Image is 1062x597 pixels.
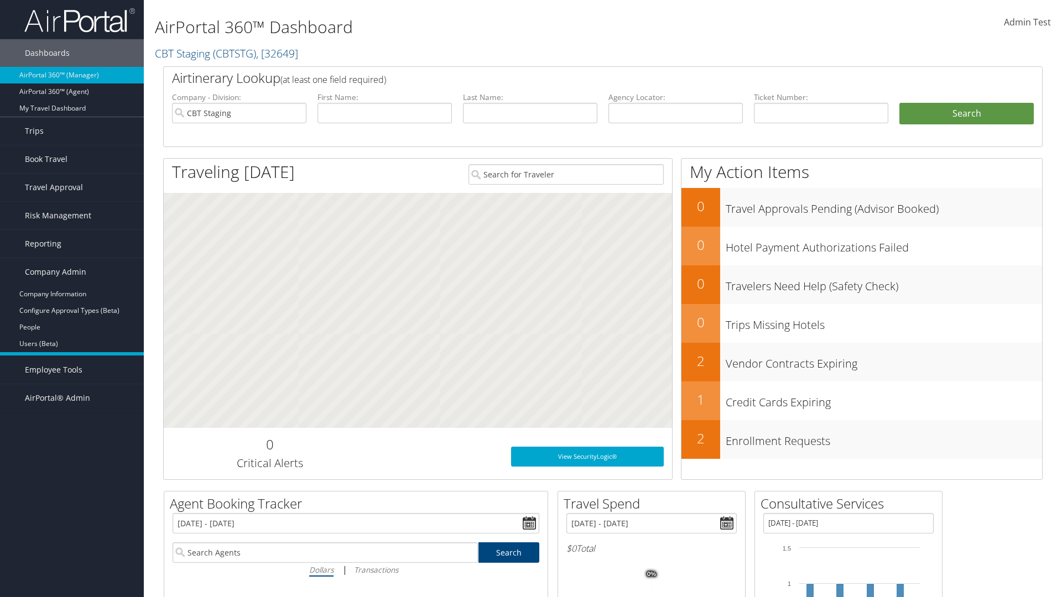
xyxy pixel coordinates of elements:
span: Reporting [25,230,61,258]
a: Admin Test [1004,6,1051,40]
h6: Total [566,542,737,554]
span: Employee Tools [25,356,82,384]
h2: Travel Spend [564,494,745,513]
a: 2Vendor Contracts Expiring [681,343,1042,381]
h3: Travel Approvals Pending (Advisor Booked) [726,196,1042,217]
h3: Credit Cards Expiring [726,389,1042,410]
h1: AirPortal 360™ Dashboard [155,15,752,39]
h3: Enrollment Requests [726,428,1042,449]
a: Search [478,542,540,563]
span: Risk Management [25,202,91,229]
tspan: 0% [647,571,656,578]
span: Book Travel [25,145,67,173]
h2: Consultative Services [761,494,942,513]
h2: 1 [681,390,720,409]
span: Trips [25,117,44,145]
span: Admin Test [1004,16,1051,28]
h2: 0 [172,435,367,454]
h3: Trips Missing Hotels [726,312,1042,333]
a: 0Travel Approvals Pending (Advisor Booked) [681,188,1042,227]
h3: Hotel Payment Authorizations Failed [726,234,1042,255]
a: 0Trips Missing Hotels [681,304,1042,343]
h3: Vendor Contracts Expiring [726,350,1042,371]
label: First Name: [317,92,452,103]
label: Agency Locator: [608,92,743,103]
h1: Traveling [DATE] [172,160,295,184]
h2: 2 [681,429,720,448]
h2: 0 [681,197,720,216]
h2: Agent Booking Tracker [170,494,548,513]
span: (at least one field required) [280,74,386,86]
span: Travel Approval [25,174,83,201]
img: airportal-logo.png [24,7,135,33]
span: Company Admin [25,258,86,286]
button: Search [899,103,1034,125]
a: 0Hotel Payment Authorizations Failed [681,227,1042,265]
div: | [173,563,539,577]
label: Ticket Number: [754,92,888,103]
input: Search Agents [173,542,478,563]
a: 0Travelers Need Help (Safety Check) [681,265,1042,304]
tspan: 1.5 [783,545,791,552]
a: CBT Staging [155,46,298,61]
span: $0 [566,542,576,554]
span: ( CBTSTG ) [213,46,256,61]
tspan: 1 [788,580,791,587]
h1: My Action Items [681,160,1042,184]
input: Search for Traveler [468,164,664,185]
a: 1Credit Cards Expiring [681,381,1042,420]
span: Dashboards [25,39,70,67]
span: , [ 32649 ] [256,46,298,61]
h3: Travelers Need Help (Safety Check) [726,273,1042,294]
i: Transactions [354,564,398,575]
label: Last Name: [463,92,597,103]
h2: Airtinerary Lookup [172,69,961,87]
i: Dollars [309,564,334,575]
a: View SecurityLogic® [511,447,664,467]
h2: 2 [681,352,720,370]
label: Company - Division: [172,92,306,103]
span: AirPortal® Admin [25,384,90,412]
h3: Critical Alerts [172,455,367,471]
h2: 0 [681,274,720,293]
h2: 0 [681,313,720,332]
h2: 0 [681,235,720,254]
a: 2Enrollment Requests [681,420,1042,459]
